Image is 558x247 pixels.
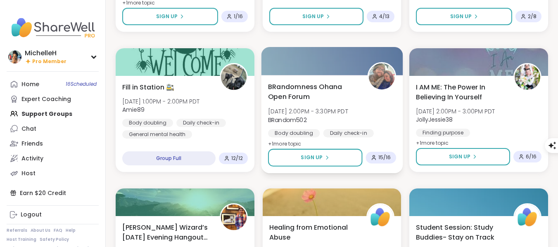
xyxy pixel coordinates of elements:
span: Sign Up [302,13,324,20]
b: Amie89 [122,106,145,114]
div: Daily check-in [323,129,373,137]
span: Student Session: Study Buddies- Stay on Track [416,223,504,242]
span: Fill in Station 🚉 [122,82,174,92]
span: [DATE] 1:00PM - 2:00PM PDT [122,97,199,106]
b: JollyJessie38 [416,115,453,124]
div: Group Full [122,151,216,165]
div: Earn $20 Credit [7,186,99,200]
button: Sign Up [269,8,364,25]
a: Activity [7,151,99,166]
span: [DATE] 2:00PM - 3:30PM PDT [268,107,348,115]
span: Sign Up [450,13,472,20]
a: Logout [7,207,99,222]
div: Chat [21,125,36,133]
a: FAQ [54,228,62,233]
img: ShareWell [368,205,393,230]
b: BRandom502 [268,115,307,124]
a: Host Training [7,237,36,242]
button: Sign Up [416,8,512,25]
img: AmberWolffWizard [221,205,247,230]
div: Body doubling [268,129,320,137]
img: MichelleH [8,50,21,64]
div: Host [21,169,36,178]
div: Logout [21,211,42,219]
a: Host [7,166,99,181]
span: Sign Up [449,153,470,160]
button: Sign Up [416,148,510,165]
div: MichelleH [25,49,66,58]
a: Home16Scheduled [7,77,99,92]
img: ShareWell Nav Logo [7,13,99,42]
span: [PERSON_NAME] Wizard’s [DATE] Evening Hangout Den 🐺🪄 [122,223,211,242]
img: Amie89 [221,64,247,90]
button: Sign Up [122,8,218,25]
span: Pro Member [32,58,66,65]
a: Help [66,228,76,233]
span: Sign Up [156,13,178,20]
img: ShareWell [515,205,540,230]
img: JollyJessie38 [515,64,540,90]
span: Healing from Emotional Abuse [269,223,358,242]
div: Home [21,80,39,89]
div: General mental health [122,130,192,139]
span: 6 / 16 [526,153,537,160]
span: [DATE] 2:00PM - 3:00PM PDT [416,107,495,115]
a: About Us [31,228,50,233]
div: Daily check-in [176,119,226,127]
div: Body doubling [122,119,173,127]
span: 15 / 16 [378,154,391,161]
span: 2 / 8 [528,13,537,20]
div: Friends [21,140,43,148]
span: 4 / 13 [379,13,389,20]
span: 16 Scheduled [66,81,97,87]
div: Activity [21,155,43,163]
span: I AM ME: The Power In Believing In Yourself [416,82,504,102]
a: Safety Policy [40,237,69,242]
span: 1 / 16 [234,13,243,20]
span: Sign Up [301,154,323,161]
div: Expert Coaching [21,95,71,104]
span: 12 / 12 [231,155,243,162]
button: Sign Up [268,149,362,167]
img: BRandom502 [368,64,394,89]
a: Referrals [7,228,27,233]
div: Finding purpose [416,129,470,137]
a: Friends [7,136,99,151]
a: Expert Coaching [7,92,99,106]
span: BRandomness Ohana Open Forum [268,82,358,102]
a: Chat [7,121,99,136]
